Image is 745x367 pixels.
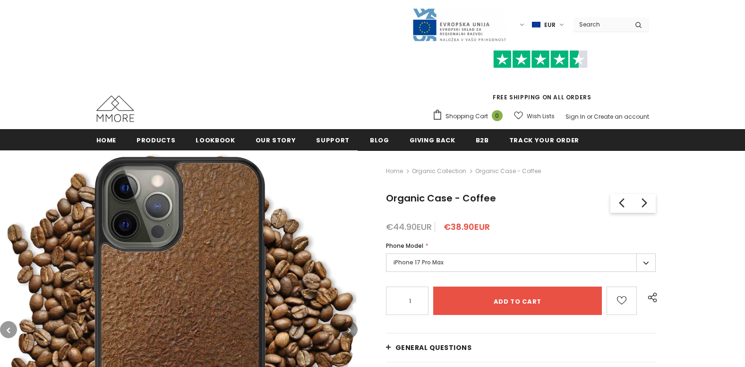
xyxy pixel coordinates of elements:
[386,221,432,233] span: €44.90EUR
[96,136,117,145] span: Home
[412,8,506,42] img: Javni Razpis
[492,110,503,121] span: 0
[527,112,555,121] span: Wish Lists
[196,136,235,145] span: Lookbook
[410,129,455,150] a: Giving back
[386,333,656,362] a: General Questions
[445,112,488,121] span: Shopping Cart
[395,343,472,352] span: General Questions
[594,113,649,121] a: Create an account
[475,166,541,177] span: Organic Case - Coffee
[432,68,649,93] iframe: Customer reviews powered by Trustpilot
[137,129,175,150] a: Products
[370,129,389,150] a: Blog
[432,54,649,101] span: FREE SHIPPING ON ALL ORDERS
[565,113,585,121] a: Sign In
[316,136,350,145] span: support
[370,136,389,145] span: Blog
[137,136,175,145] span: Products
[96,96,134,122] img: MMORE Cases
[433,287,602,315] input: Add to cart
[412,167,466,175] a: Organic Collection
[386,242,423,250] span: Phone Model
[410,136,455,145] span: Giving back
[587,113,592,121] span: or
[514,108,555,124] a: Wish Lists
[96,129,117,150] a: Home
[493,50,588,69] img: Trust Pilot Stars
[544,20,556,30] span: EUR
[476,136,489,145] span: B2B
[432,109,507,123] a: Shopping Cart 0
[574,17,628,31] input: Search Site
[412,20,506,28] a: Javni Razpis
[316,129,350,150] a: support
[444,221,490,233] span: €38.90EUR
[256,129,296,150] a: Our Story
[509,129,579,150] a: Track your order
[509,136,579,145] span: Track your order
[386,253,656,272] label: iPhone 17 Pro Max
[196,129,235,150] a: Lookbook
[386,166,403,177] a: Home
[256,136,296,145] span: Our Story
[476,129,489,150] a: B2B
[386,192,496,205] span: Organic Case - Coffee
